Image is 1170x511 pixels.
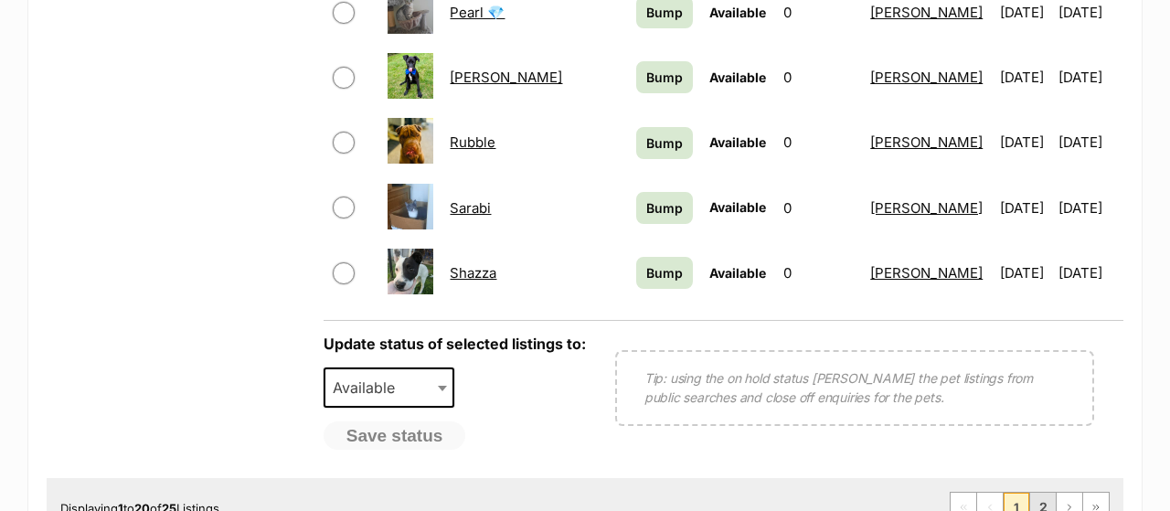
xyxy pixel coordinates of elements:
[636,192,693,224] a: Bump
[993,176,1056,240] td: [DATE]
[450,199,491,217] a: Sarabi
[646,133,683,153] span: Bump
[870,69,983,86] a: [PERSON_NAME]
[1058,46,1122,109] td: [DATE]
[993,111,1056,174] td: [DATE]
[870,264,983,282] a: [PERSON_NAME]
[709,265,766,281] span: Available
[709,199,766,215] span: Available
[646,68,683,87] span: Bump
[324,367,455,408] span: Available
[993,46,1056,109] td: [DATE]
[776,241,862,304] td: 0
[709,5,766,20] span: Available
[450,69,562,86] a: [PERSON_NAME]
[636,257,693,289] a: Bump
[870,199,983,217] a: [PERSON_NAME]
[776,111,862,174] td: 0
[325,375,413,400] span: Available
[450,264,496,282] a: Shazza
[646,3,683,22] span: Bump
[636,127,693,159] a: Bump
[636,61,693,93] a: Bump
[993,241,1056,304] td: [DATE]
[1058,176,1122,240] td: [DATE]
[870,133,983,151] a: [PERSON_NAME]
[450,4,505,21] a: Pearl 💎
[1058,111,1122,174] td: [DATE]
[646,198,683,218] span: Bump
[709,134,766,150] span: Available
[644,368,1065,407] p: Tip: using the on hold status [PERSON_NAME] the pet listings from public searches and close off e...
[450,133,495,151] a: Rubble
[324,335,586,353] label: Update status of selected listings to:
[1058,241,1122,304] td: [DATE]
[709,69,766,85] span: Available
[776,176,862,240] td: 0
[776,46,862,109] td: 0
[870,4,983,21] a: [PERSON_NAME]
[324,421,466,451] button: Save status
[646,263,683,282] span: Bump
